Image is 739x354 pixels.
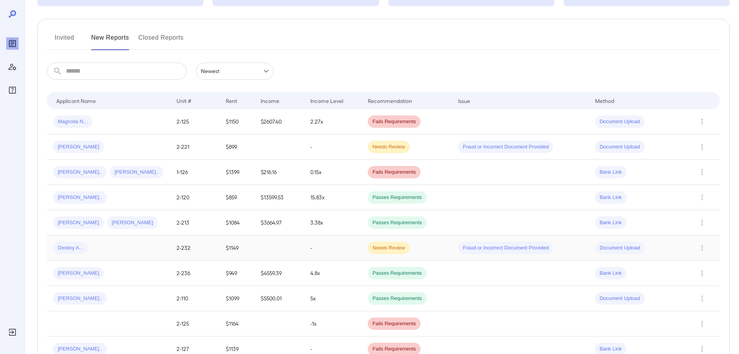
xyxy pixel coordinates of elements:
[368,320,421,328] span: Fails Requirements
[220,235,254,261] td: $1149
[254,286,304,311] td: $5500.01
[696,216,708,229] button: Row Actions
[170,134,220,160] td: 2-221
[107,219,158,227] span: [PERSON_NAME]
[170,286,220,311] td: 2-110
[53,295,107,302] span: [PERSON_NAME]..
[56,96,96,105] div: Applicant Name
[595,143,645,151] span: Document Upload
[595,194,627,201] span: Bank Link
[110,169,163,176] span: [PERSON_NAME]..
[310,96,343,105] div: Income Level
[304,235,362,261] td: -
[696,115,708,128] button: Row Actions
[170,261,220,286] td: 2-236
[595,169,627,176] span: Bank Link
[254,210,304,235] td: $3664.97
[196,63,273,80] div: Newest
[91,31,129,50] button: New Reports
[220,185,254,210] td: $859
[220,286,254,311] td: $1099
[53,244,88,252] span: Destiny A...
[368,169,421,176] span: Fails Requirements
[368,118,421,126] span: Fails Requirements
[304,286,362,311] td: 5x
[696,317,708,330] button: Row Actions
[170,235,220,261] td: 2-232
[220,160,254,185] td: $1399
[595,96,614,105] div: Method
[696,166,708,178] button: Row Actions
[254,109,304,134] td: $2607.40
[696,267,708,279] button: Row Actions
[177,96,191,105] div: Unit #
[220,109,254,134] td: $1150
[458,244,553,252] span: Fraud or Incorrect Document Provided
[6,326,19,338] div: Log Out
[595,219,627,227] span: Bank Link
[53,118,92,126] span: Magnolia N...
[53,194,107,201] span: [PERSON_NAME]..
[368,219,426,227] span: Passes Requirements
[368,143,410,151] span: Needs Review
[595,295,645,302] span: Document Upload
[304,185,362,210] td: 15.83x
[53,270,104,277] span: [PERSON_NAME]
[368,244,410,252] span: Needs Review
[220,311,254,337] td: $1164
[170,185,220,210] td: 2-120
[595,270,627,277] span: Bank Link
[53,219,104,227] span: [PERSON_NAME]
[53,169,107,176] span: [PERSON_NAME]..
[458,96,471,105] div: Issue
[170,210,220,235] td: 2-213
[368,194,426,201] span: Passes Requirements
[368,96,412,105] div: Recommendation
[6,61,19,73] div: Manage Users
[696,191,708,204] button: Row Actions
[304,134,362,160] td: -
[261,96,279,105] div: Income
[595,244,645,252] span: Document Upload
[696,292,708,305] button: Row Actions
[368,270,426,277] span: Passes Requirements
[53,143,104,151] span: [PERSON_NAME]
[6,84,19,96] div: FAQ
[254,185,304,210] td: $13599.53
[170,311,220,337] td: 2-125
[368,295,426,302] span: Passes Requirements
[696,242,708,254] button: Row Actions
[47,31,82,50] button: Invited
[6,37,19,50] div: Reports
[220,210,254,235] td: $1084
[170,109,220,134] td: 2-125
[304,261,362,286] td: 4.8x
[170,160,220,185] td: 1-126
[304,109,362,134] td: 2.27x
[220,134,254,160] td: $899
[254,160,304,185] td: $216.16
[220,261,254,286] td: $949
[368,345,421,353] span: Fails Requirements
[595,118,645,126] span: Document Upload
[53,345,107,353] span: [PERSON_NAME]..
[458,143,553,151] span: Fraud or Incorrect Document Provided
[595,345,627,353] span: Bank Link
[304,160,362,185] td: 0.15x
[254,261,304,286] td: $4559.39
[138,31,184,50] button: Closed Reports
[304,210,362,235] td: 3.38x
[226,96,238,105] div: Rent
[696,141,708,153] button: Row Actions
[304,311,362,337] td: -1x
